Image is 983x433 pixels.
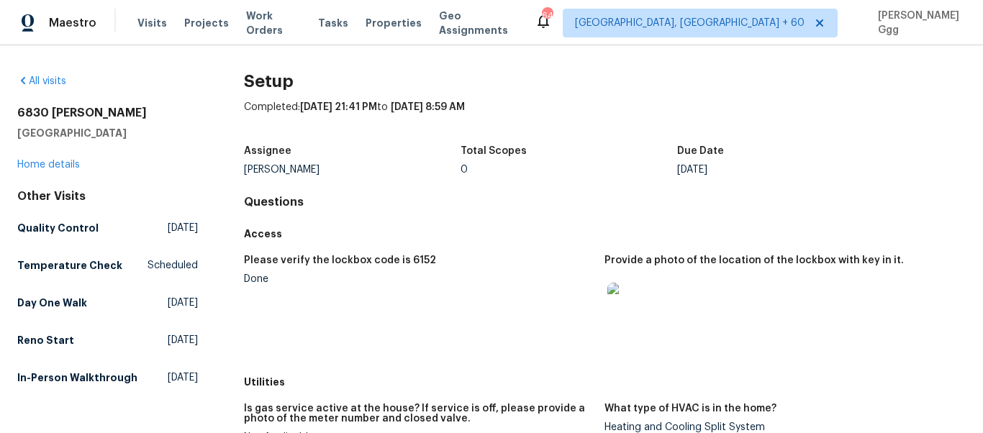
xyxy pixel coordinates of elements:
[244,227,966,241] h5: Access
[17,160,80,170] a: Home details
[168,333,198,347] span: [DATE]
[244,195,966,209] h4: Questions
[17,290,198,316] a: Day One Walk[DATE]
[17,126,198,140] h5: [GEOGRAPHIC_DATA]
[17,258,122,273] h5: Temperature Check
[137,16,167,30] span: Visits
[461,146,527,156] h5: Total Scopes
[300,102,377,112] span: [DATE] 21:41 PM
[461,165,677,175] div: 0
[17,327,198,353] a: Reno Start[DATE]
[318,18,348,28] span: Tasks
[244,404,594,424] h5: Is gas service active at the house? If service is off, please provide a photo of the meter number...
[168,221,198,235] span: [DATE]
[244,74,966,88] h2: Setup
[17,333,74,347] h5: Reno Start
[17,365,198,391] a: In-Person Walkthrough[DATE]
[49,16,96,30] span: Maestro
[542,9,552,23] div: 643
[872,9,961,37] span: [PERSON_NAME] Ggg
[17,296,87,310] h5: Day One Walk
[244,146,291,156] h5: Assignee
[184,16,229,30] span: Projects
[148,258,198,273] span: Scheduled
[677,165,894,175] div: [DATE]
[17,215,198,241] a: Quality Control[DATE]
[17,221,99,235] h5: Quality Control
[604,255,904,265] h5: Provide a photo of the location of the lockbox with key in it.
[244,100,966,137] div: Completed: to
[244,274,594,284] div: Done
[575,16,805,30] span: [GEOGRAPHIC_DATA], [GEOGRAPHIC_DATA] + 60
[17,252,198,278] a: Temperature CheckScheduled
[244,375,966,389] h5: Utilities
[439,9,517,37] span: Geo Assignments
[17,76,66,86] a: All visits
[244,165,461,175] div: [PERSON_NAME]
[244,255,436,265] h5: Please verify the lockbox code is 6152
[604,404,776,414] h5: What type of HVAC is in the home?
[366,16,422,30] span: Properties
[246,9,301,37] span: Work Orders
[677,146,724,156] h5: Due Date
[604,422,954,432] div: Heating and Cooling Split System
[391,102,465,112] span: [DATE] 8:59 AM
[168,296,198,310] span: [DATE]
[17,189,198,204] div: Other Visits
[17,106,198,120] h2: 6830 [PERSON_NAME]
[17,370,137,385] h5: In-Person Walkthrough
[168,370,198,385] span: [DATE]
